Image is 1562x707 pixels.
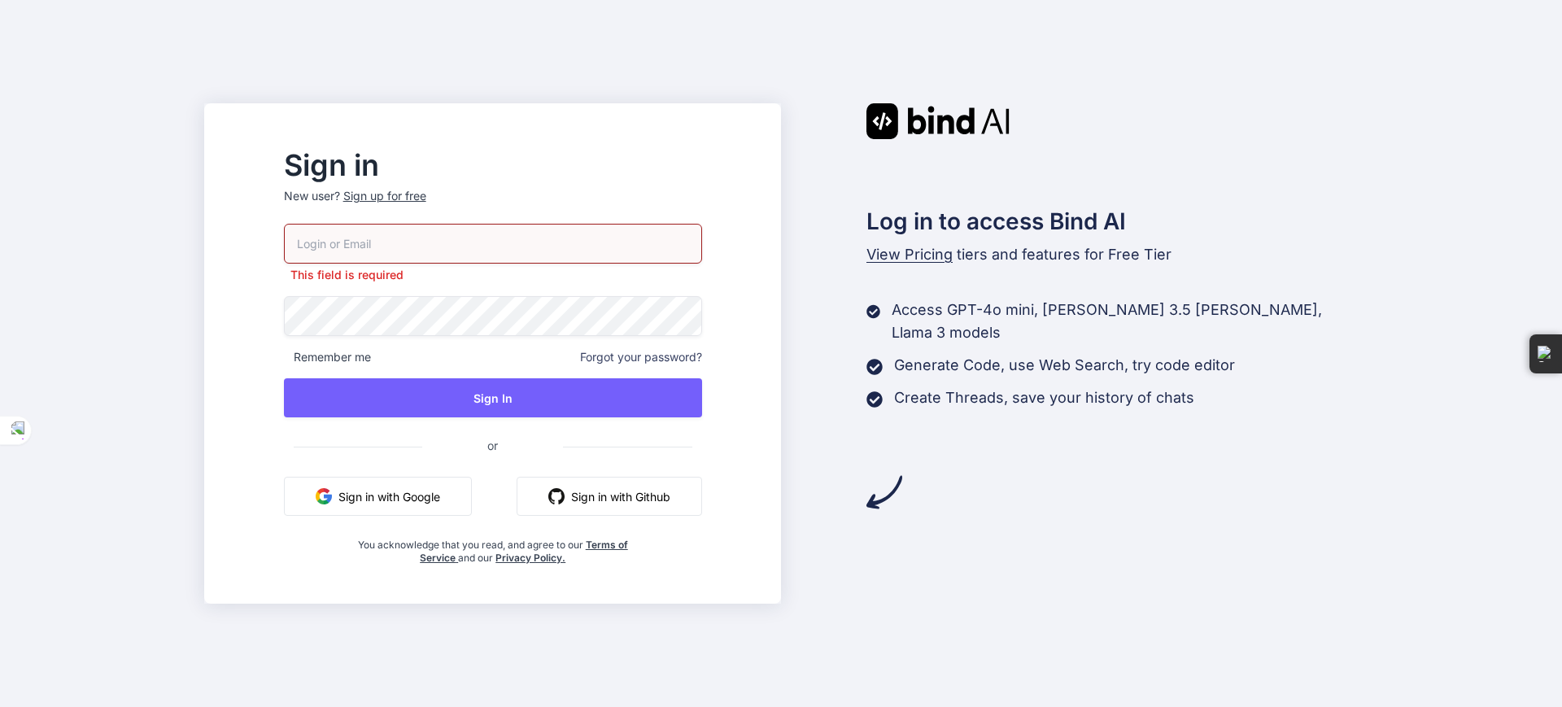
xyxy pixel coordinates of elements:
[284,224,702,264] input: Login or Email
[284,188,702,224] p: New user?
[495,552,565,564] a: Privacy Policy.
[284,152,702,178] h2: Sign in
[892,299,1357,344] p: Access GPT-4o mini, [PERSON_NAME] 3.5 [PERSON_NAME], Llama 3 models
[894,386,1194,409] p: Create Threads, save your history of chats
[866,103,1010,139] img: Bind AI logo
[866,246,953,263] span: View Pricing
[517,477,702,516] button: Sign in with Github
[284,378,702,417] button: Sign In
[343,188,426,204] div: Sign up for free
[353,529,632,565] div: You acknowledge that you read, and agree to our and our
[422,426,563,465] span: or
[866,243,1358,266] p: tiers and features for Free Tier
[580,349,702,365] span: Forgot your password?
[894,354,1235,377] p: Generate Code, use Web Search, try code editor
[284,477,472,516] button: Sign in with Google
[548,488,565,504] img: github
[866,204,1358,238] h2: Log in to access Bind AI
[284,349,371,365] span: Remember me
[420,539,628,564] a: Terms of Service
[316,488,332,504] img: google
[866,474,902,510] img: arrow
[284,267,702,283] p: This field is required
